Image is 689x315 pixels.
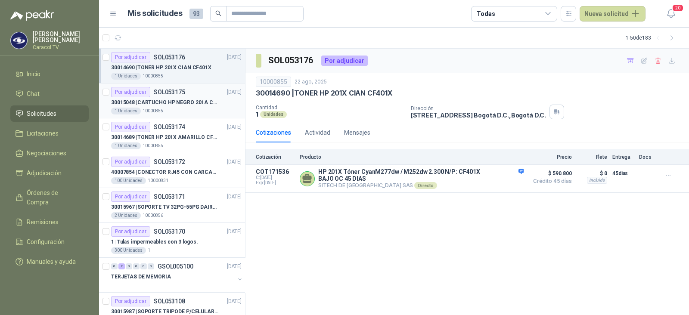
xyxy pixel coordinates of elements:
[27,109,56,118] span: Solicitudes
[154,229,185,235] p: SOL053170
[111,64,211,72] p: 30014690 | TONER HP 201X CIAN CF401X
[143,108,163,114] p: 10000855
[11,32,27,49] img: Company Logo
[256,77,291,87] div: 10000855
[111,296,150,306] div: Por adjudicar
[111,191,150,202] div: Por adjudicar
[587,177,607,184] div: Incluido
[411,111,546,119] p: [STREET_ADDRESS] Bogotá D.C. , Bogotá D.C.
[256,105,404,111] p: Cantidad
[10,145,89,161] a: Negociaciones
[111,157,150,167] div: Por adjudicar
[268,54,314,67] h3: SOL053176
[529,154,572,160] p: Precio
[227,228,242,236] p: [DATE]
[27,217,59,227] span: Remisiones
[154,89,185,95] p: SOL053175
[111,203,218,211] p: 30015967 | SOPORTE TV 32PG-55PG DAIRU LPA52-446KIT2
[10,86,89,102] a: Chat
[111,226,150,237] div: Por adjudicar
[127,7,183,20] h1: Mis solicitudes
[639,154,656,160] p: Docs
[111,261,243,289] a: 0 2 0 0 0 0 GSOL005100[DATE] TERJETAS DE MEMORIA
[256,128,291,137] div: Cotizaciones
[580,6,646,22] button: Nueva solicitud
[99,83,245,118] a: Por adjudicarSOL053175[DATE] 30015048 |CARTUCHO HP NEGRO 201A CF400X1 Unidades10000855
[344,128,370,137] div: Mensajes
[300,154,524,160] p: Producto
[227,158,242,166] p: [DATE]
[99,153,245,188] a: Por adjudicarSOL053172[DATE] 40007854 |CONECTOR RJ45 CON CARCASA CAT 5E100 Unidades10000831
[99,188,245,223] a: Por adjudicarSOL053171[DATE] 30015967 |SOPORTE TV 32PG-55PG DAIRU LPA52-446KIT22 Unidades10000856
[10,66,89,82] a: Inicio
[111,133,218,142] p: 30014689 | TONER HP 201X AMARILLO CF402X
[10,214,89,230] a: Remisiones
[111,73,141,80] div: 1 Unidades
[318,168,524,182] p: HP 201X Tóner CyanM277dw / M252dw 2.300 N/P: CF401X BAJO OC 45 DIAS
[140,263,147,269] div: 0
[612,154,634,160] p: Entrega
[27,188,81,207] span: Órdenes de Compra
[10,125,89,142] a: Licitaciones
[111,263,118,269] div: 0
[27,129,59,138] span: Licitaciones
[99,223,245,258] a: Por adjudicarSOL053170[DATE] 1 |Tulas impermeables con 3 logos.300 Unidades1
[154,159,185,165] p: SOL053172
[27,69,40,79] span: Inicio
[111,122,150,132] div: Por adjudicar
[33,31,89,43] p: [PERSON_NAME] [PERSON_NAME]
[27,148,66,158] span: Negociaciones
[111,168,218,176] p: 40007854 | CONECTOR RJ45 CON CARCASA CAT 5E
[148,247,150,254] p: 1
[227,123,242,131] p: [DATE]
[154,54,185,60] p: SOL053176
[10,10,54,21] img: Logo peakr
[577,154,607,160] p: Flete
[10,165,89,181] a: Adjudicación
[154,298,185,304] p: SOL053108
[529,168,572,179] span: $ 590.800
[99,118,245,153] a: Por adjudicarSOL053174[DATE] 30014689 |TONER HP 201X AMARILLO CF402X1 Unidades10000855
[256,180,295,185] span: Exp: [DATE]
[189,9,203,19] span: 93
[227,193,242,201] p: [DATE]
[118,263,125,269] div: 2
[111,177,146,184] div: 100 Unidades
[143,73,163,80] p: 10000855
[529,179,572,184] span: Crédito 45 días
[321,56,368,66] div: Por adjudicar
[148,177,168,184] p: 10000831
[27,89,40,99] span: Chat
[215,10,221,16] span: search
[126,263,132,269] div: 0
[27,237,65,247] span: Configuración
[672,4,684,12] span: 20
[10,253,89,270] a: Manuales y ayuda
[143,212,163,219] p: 10000856
[111,52,150,62] div: Por adjudicar
[143,142,163,149] p: 10000855
[256,111,258,118] p: 1
[111,142,141,149] div: 1 Unidades
[295,78,327,86] p: 22 ago, 2025
[111,108,141,114] div: 1 Unidades
[111,273,171,281] p: TERJETAS DE MEMORIA
[111,87,150,97] div: Por adjudicar
[148,263,154,269] div: 0
[318,182,524,189] p: SITECH DE [GEOGRAPHIC_DATA] SAS
[111,247,146,254] div: 300 Unidades
[99,49,245,83] a: Por adjudicarSOL053176[DATE] 30014690 |TONER HP 201X CIAN CF401X1 Unidades10000855
[10,105,89,122] a: Solicitudes
[256,175,295,180] span: C: [DATE]
[256,154,295,160] p: Cotización
[414,182,437,189] div: Directo
[111,212,141,219] div: 2 Unidades
[411,105,546,111] p: Dirección
[305,128,330,137] div: Actividad
[33,45,89,50] p: Caracol TV
[477,9,495,19] div: Todas
[663,6,679,22] button: 20
[227,297,242,306] p: [DATE]
[256,168,295,175] p: COT171536
[626,31,679,45] div: 1 - 50 de 183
